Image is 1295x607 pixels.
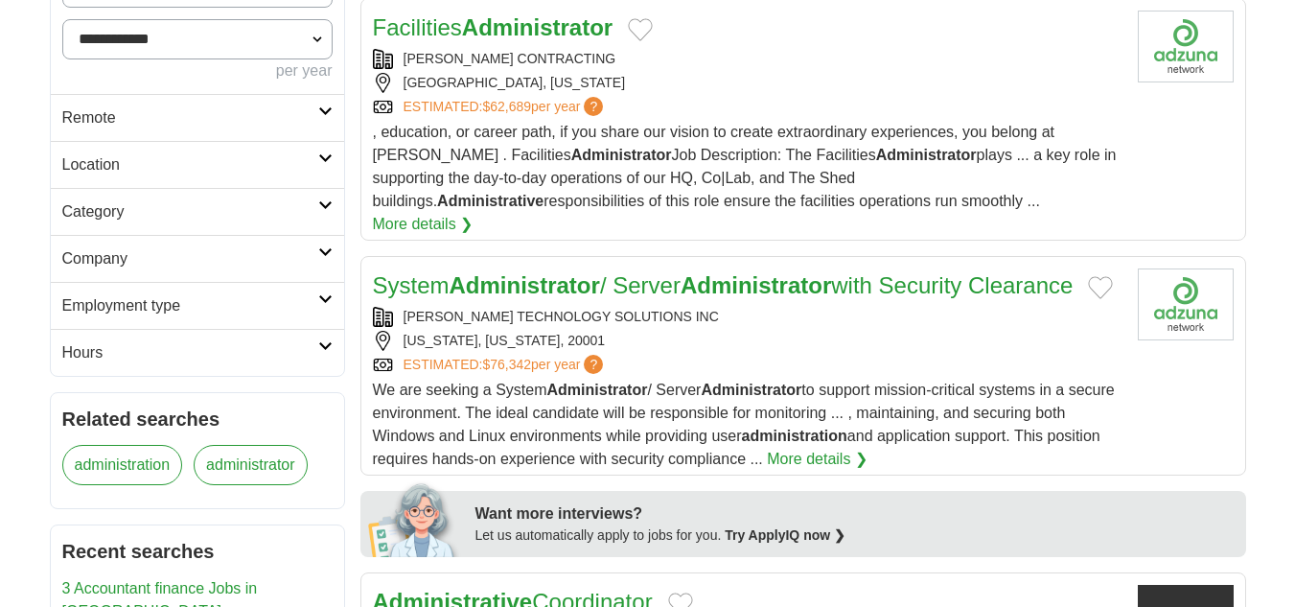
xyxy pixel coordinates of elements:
[482,99,531,114] span: $62,689
[51,235,344,282] a: Company
[1138,11,1234,82] img: Company logo
[725,527,845,543] a: Try ApplyIQ now ❯
[584,97,603,116] span: ?
[547,382,648,398] strong: Administrator
[373,307,1122,327] div: [PERSON_NAME] TECHNOLOGY SOLUTIONS INC
[373,73,1122,93] div: [GEOGRAPHIC_DATA], [US_STATE]
[62,294,318,317] h2: Employment type
[742,428,847,444] strong: administration
[62,59,333,82] div: per year
[373,272,1074,298] a: SystemAdministrator/ ServerAdministratorwith Security Clearance
[62,247,318,270] h2: Company
[373,331,1122,351] div: [US_STATE], [US_STATE], 20001
[373,213,474,236] a: More details ❯
[62,153,318,176] h2: Location
[62,200,318,223] h2: Category
[876,147,977,163] strong: Administrator
[51,188,344,235] a: Category
[628,18,653,41] button: Add to favorite jobs
[62,341,318,364] h2: Hours
[51,141,344,188] a: Location
[404,97,608,117] a: ESTIMATED:$62,689per year?
[571,147,672,163] strong: Administrator
[482,357,531,372] span: $76,342
[373,14,613,40] a: FacilitiesAdministrator
[475,502,1235,525] div: Want more interviews?
[373,382,1115,467] span: We are seeking a System / Server to support mission-critical systems in a secure environment. The...
[62,106,318,129] h2: Remote
[373,124,1117,209] span: , education, or career path, if you share our vision to create extraordinary experiences, you bel...
[701,382,801,398] strong: Administrator
[368,480,461,557] img: apply-iq-scientist.png
[51,94,344,141] a: Remote
[462,14,613,40] strong: Administrator
[373,49,1122,69] div: [PERSON_NAME] CONTRACTING
[194,445,307,485] a: administrator
[681,272,831,298] strong: Administrator
[475,525,1235,546] div: Let us automatically apply to jobs for you.
[1138,268,1234,340] img: Company logo
[450,272,600,298] strong: Administrator
[62,445,183,485] a: administration
[62,537,333,566] h2: Recent searches
[51,282,344,329] a: Employment type
[1088,276,1113,299] button: Add to favorite jobs
[584,355,603,374] span: ?
[51,329,344,376] a: Hours
[767,448,867,471] a: More details ❯
[62,405,333,433] h2: Related searches
[404,355,608,375] a: ESTIMATED:$76,342per year?
[437,193,543,209] strong: Administrative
